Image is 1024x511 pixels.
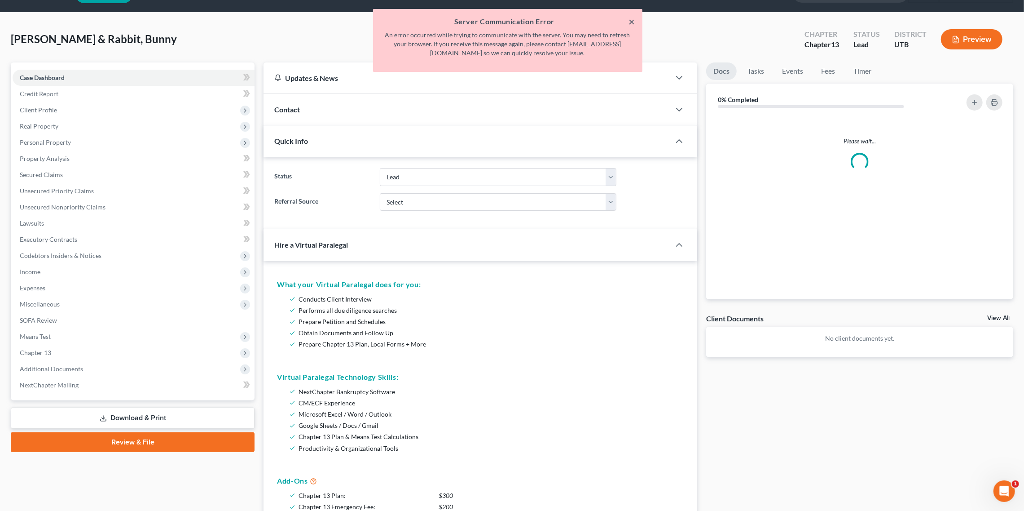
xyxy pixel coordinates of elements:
div: Client Documents [706,314,764,323]
a: Secured Claims [13,167,255,183]
p: An error occurred while trying to communicate with the server. You may need to refresh your brows... [380,31,635,58]
span: Lawsuits [20,219,44,227]
li: Conducts Client Interview [299,293,680,305]
a: Review & File [11,432,255,452]
a: Executory Contracts [13,231,255,248]
span: SOFA Review [20,316,57,324]
span: Miscellaneous [20,300,60,308]
p: Please wait... [713,137,1006,146]
span: Contact [274,105,300,114]
div: Updates & News [274,73,659,83]
label: Status [270,168,375,186]
span: Quick Info [274,137,308,145]
span: Additional Documents [20,365,83,373]
li: Prepare Chapter 13 Plan, Local Forms + More [299,338,680,350]
span: Personal Property [20,138,71,146]
li: Productivity & Organizational Tools [299,443,680,454]
a: Property Analysis [13,151,255,167]
span: Property Analysis [20,155,70,162]
span: Unsecured Nonpriority Claims [20,203,105,211]
label: Referral Source [270,193,375,211]
span: Executory Contracts [20,236,77,243]
a: NextChapter Mailing [13,377,255,393]
li: Prepare Petition and Schedules [299,316,680,327]
span: Income [20,268,40,275]
span: NextChapter Mailing [20,381,79,389]
h5: Add-Ons [277,475,684,486]
a: Unsecured Nonpriority Claims [13,199,255,215]
h5: What your Virtual Paralegal does for you: [277,279,684,290]
a: SOFA Review [13,312,255,329]
h5: Server Communication Error [380,16,635,27]
span: Codebtors Insiders & Notices [20,252,101,259]
li: Obtain Documents and Follow Up [299,327,680,338]
span: Case Dashboard [20,74,65,81]
a: View All [987,315,1010,321]
span: Chapter 13 Emergency Fee: [299,503,375,511]
span: Means Test [20,333,51,340]
a: Lawsuits [13,215,255,231]
span: Expenses [20,284,45,292]
li: CM/ECF Experience [299,397,680,409]
a: Download & Print [11,408,255,429]
span: Client Profile [20,106,57,114]
a: Credit Report [13,86,255,102]
button: × [629,16,635,27]
li: Microsoft Excel / Word / Outlook [299,409,680,420]
span: 1 [1012,480,1019,488]
span: Unsecured Priority Claims [20,187,94,195]
span: Secured Claims [20,171,63,178]
li: Chapter 13 Plan & Means Test Calculations [299,431,680,442]
span: Chapter 13 [20,349,51,356]
a: Case Dashboard [13,70,255,86]
span: Real Property [20,122,58,130]
span: Chapter 13 Plan: [299,492,346,499]
strong: 0% Completed [718,96,758,103]
li: Google Sheets / Docs / Gmail [299,420,680,431]
li: Performs all due diligence searches [299,305,680,316]
span: $300 [439,490,453,501]
span: Credit Report [20,90,58,98]
h5: Virtual Paralegal Technology Skills: [277,372,684,382]
span: Hire a Virtual Paralegal [274,240,348,249]
a: Unsecured Priority Claims [13,183,255,199]
p: No client documents yet. [713,334,1006,343]
iframe: Intercom live chat [993,480,1015,502]
li: NextChapter Bankruptcy Software [299,386,680,397]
